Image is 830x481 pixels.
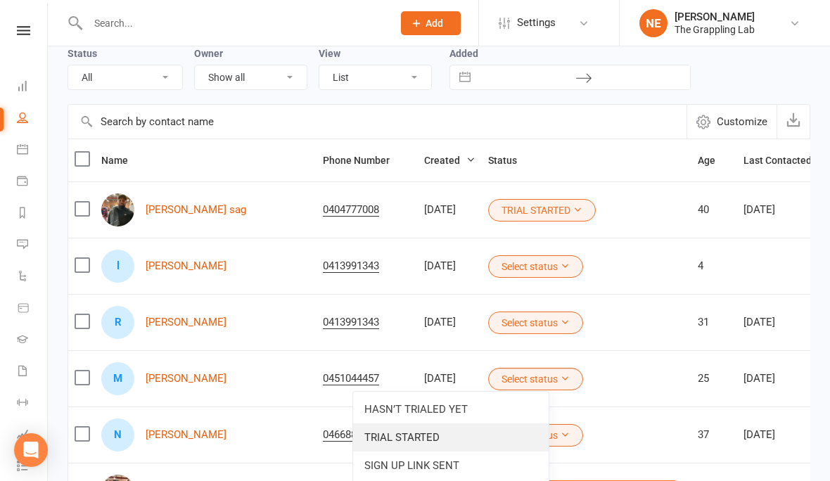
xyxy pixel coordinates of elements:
[743,429,827,441] div: [DATE]
[401,11,461,35] button: Add
[146,429,226,441] a: [PERSON_NAME]
[101,152,143,169] button: Name
[17,167,49,198] a: Payments
[17,198,49,230] a: Reports
[424,152,475,169] button: Created
[698,204,731,216] div: 40
[675,23,755,36] div: The Grappling Lab
[698,155,731,166] span: Age
[101,306,134,339] div: Rani
[488,255,583,278] button: Select status
[194,48,223,59] label: Owner
[101,250,134,283] div: lucas
[84,13,383,33] input: Search...
[488,368,583,390] button: Select status
[488,152,532,169] button: Status
[698,260,731,272] div: 4
[17,420,49,451] a: Assessments
[698,316,731,328] div: 31
[323,155,405,166] span: Phone Number
[424,155,475,166] span: Created
[101,362,134,395] div: Manav
[319,48,340,59] label: View
[639,9,668,37] div: NE
[698,152,731,169] button: Age
[101,418,134,451] div: Naz
[424,316,475,328] div: [DATE]
[17,135,49,167] a: Calendar
[323,152,405,169] button: Phone Number
[17,293,49,325] a: Product Sales
[146,260,226,272] a: [PERSON_NAME]
[743,373,827,385] div: [DATE]
[68,105,687,139] input: Search by contact name
[17,72,49,103] a: Dashboard
[743,152,827,169] button: Last Contacted
[743,204,827,216] div: [DATE]
[424,260,475,272] div: [DATE]
[353,423,549,451] a: TRIAL STARTED
[675,11,755,23] div: [PERSON_NAME]
[452,65,478,89] button: Interact with the calendar and add the check-in date for your trip.
[424,373,475,385] div: [DATE]
[424,204,475,216] div: [DATE]
[17,103,49,135] a: People
[698,429,731,441] div: 37
[68,48,97,59] label: Status
[146,373,226,385] a: [PERSON_NAME]
[743,316,827,328] div: [DATE]
[717,113,767,130] span: Customize
[743,155,827,166] span: Last Contacted
[14,433,48,467] div: Open Intercom Messenger
[146,316,226,328] a: [PERSON_NAME]
[488,312,583,334] button: Select status
[698,373,731,385] div: 25
[449,48,691,59] label: Added
[488,155,532,166] span: Status
[101,193,134,226] img: Mohammed
[146,204,246,216] a: [PERSON_NAME] sag
[353,451,549,480] a: SIGN UP LINK SENT
[101,155,143,166] span: Name
[353,395,549,423] a: HASN’T TRIALED YET
[488,199,596,222] button: TRIAL STARTED
[687,105,777,139] button: Customize
[426,18,443,29] span: Add
[517,7,556,39] span: Settings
